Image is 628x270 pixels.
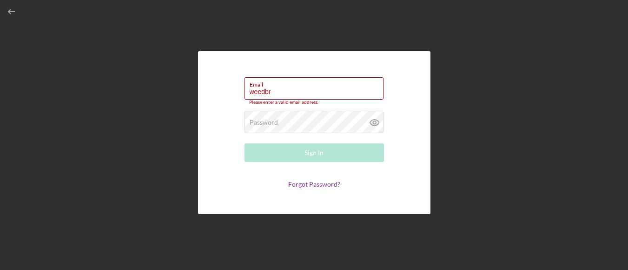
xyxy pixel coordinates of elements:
[250,119,278,126] label: Password
[245,100,384,105] div: Please enter a valid email address.
[304,143,324,162] div: Sign In
[288,180,340,188] a: Forgot Password?
[245,143,384,162] button: Sign In
[250,78,383,88] label: Email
